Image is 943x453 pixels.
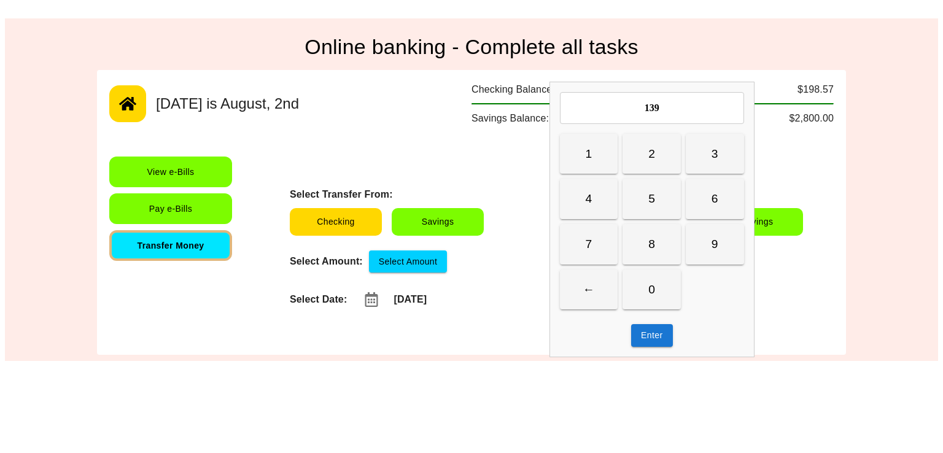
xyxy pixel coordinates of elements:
[631,324,672,347] button: Enter
[369,250,447,273] button: Select Amount
[109,193,232,224] button: Pay e-Bills
[394,292,427,307] p: [DATE]
[623,224,681,265] button: 8
[560,92,744,124] div: 139
[97,34,846,60] h4: Online banking - Complete all tasks
[686,134,744,174] button: 3
[686,179,744,219] button: 6
[797,82,834,97] p: $198.57
[623,269,681,310] button: 0
[109,157,232,187] button: View e-Bills
[290,187,484,202] p: Select Transfer From:
[156,94,299,114] h5: [DATE] is August, 2nd
[471,111,549,126] p: Savings Balance:
[392,208,484,236] button: Savings
[623,179,681,219] button: 5
[711,208,803,236] button: Savings
[471,82,555,97] p: Checking Balance:
[560,224,618,265] button: 7
[290,254,363,269] p: Select Amount:
[623,134,681,174] button: 2
[560,134,618,174] button: 1
[686,224,744,265] button: 9
[789,111,834,126] p: $2,800.00
[290,292,347,307] p: Select Date:
[290,208,382,236] button: Checking
[109,230,232,261] button: Transfer Money
[560,269,618,310] button: ←
[560,179,618,219] button: 4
